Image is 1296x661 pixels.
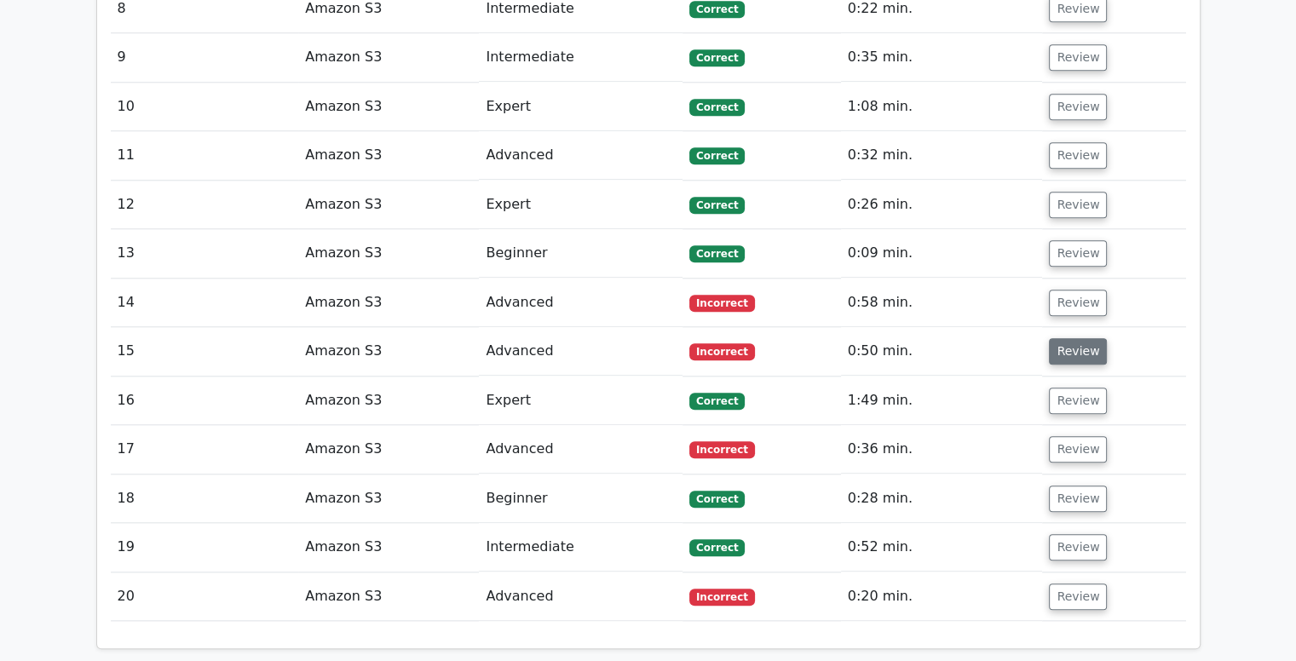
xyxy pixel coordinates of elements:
td: 1:49 min. [841,376,1043,425]
td: 0:32 min. [841,131,1043,180]
td: Intermediate [479,523,683,572]
button: Review [1049,192,1107,218]
td: Advanced [479,279,683,327]
td: Amazon S3 [298,131,479,180]
td: 19 [111,523,299,572]
span: Correct [689,1,745,18]
td: Amazon S3 [298,572,479,621]
td: Amazon S3 [298,327,479,376]
td: Advanced [479,572,683,621]
span: Correct [689,49,745,66]
td: 10 [111,83,299,131]
span: Incorrect [689,441,755,458]
td: 16 [111,376,299,425]
span: Correct [689,197,745,214]
button: Review [1049,436,1107,463]
td: 11 [111,131,299,180]
button: Review [1049,94,1107,120]
button: Review [1049,240,1107,267]
td: 17 [111,425,299,474]
td: 0:26 min. [841,181,1043,229]
button: Review [1049,290,1107,316]
td: Advanced [479,327,683,376]
td: Amazon S3 [298,279,479,327]
span: Correct [689,245,745,262]
td: Advanced [479,131,683,180]
td: 9 [111,33,299,82]
td: 0:36 min. [841,425,1043,474]
td: 0:58 min. [841,279,1043,327]
td: Advanced [479,425,683,474]
td: 0:35 min. [841,33,1043,82]
td: 15 [111,327,299,376]
td: 20 [111,572,299,621]
td: 18 [111,474,299,523]
span: Correct [689,393,745,410]
td: Amazon S3 [298,523,479,572]
td: Amazon S3 [298,33,479,82]
td: Beginner [479,229,683,278]
td: 0:52 min. [841,523,1043,572]
span: Correct [689,147,745,164]
td: 13 [111,229,299,278]
td: Beginner [479,474,683,523]
button: Review [1049,142,1107,169]
button: Review [1049,486,1107,512]
button: Review [1049,388,1107,414]
button: Review [1049,338,1107,365]
span: Correct [689,99,745,116]
td: 0:09 min. [841,229,1043,278]
td: 0:28 min. [841,474,1043,523]
button: Review [1049,44,1107,71]
td: Amazon S3 [298,229,479,278]
button: Review [1049,583,1107,610]
span: Incorrect [689,295,755,312]
td: Amazon S3 [298,83,479,131]
span: Correct [689,491,745,508]
td: Amazon S3 [298,425,479,474]
button: Review [1049,534,1107,560]
td: Expert [479,376,683,425]
td: 12 [111,181,299,229]
td: 1:08 min. [841,83,1043,131]
td: 0:50 min. [841,327,1043,376]
td: 14 [111,279,299,327]
td: Expert [479,181,683,229]
span: Correct [689,539,745,556]
span: Incorrect [689,343,755,360]
td: 0:20 min. [841,572,1043,621]
td: Amazon S3 [298,474,479,523]
td: Amazon S3 [298,376,479,425]
td: Intermediate [479,33,683,82]
td: Amazon S3 [298,181,479,229]
span: Incorrect [689,589,755,606]
td: Expert [479,83,683,131]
